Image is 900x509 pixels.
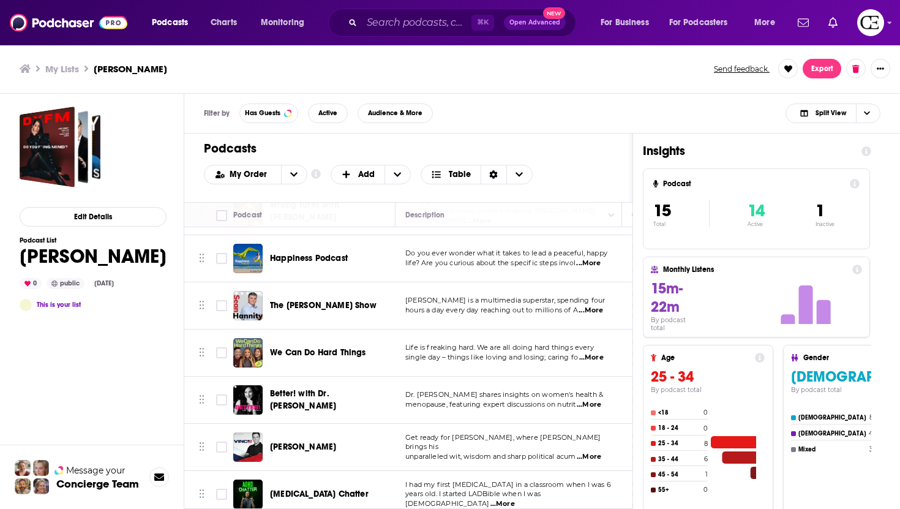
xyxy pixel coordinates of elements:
[20,244,167,268] h1: [PERSON_NAME]
[643,143,852,159] h1: Insights
[405,400,576,409] span: menopause, featuring expert discussions on nutrit
[421,165,533,184] button: Choose View
[823,12,842,33] a: Show notifications dropdown
[579,353,604,363] span: ...More
[632,442,666,452] a: Politics
[481,165,506,184] div: Sort Direction
[632,359,688,369] a: Relationships
[658,486,701,494] h4: 55+
[233,338,263,368] img: We Can Do Hard Things
[661,353,750,362] h4: Age
[233,480,263,509] img: ADHD Chatter
[604,208,619,223] button: Column Actions
[143,13,204,32] button: open menu
[311,168,321,180] a: Show additional information
[543,7,565,19] span: New
[33,460,49,476] img: Jules Profile
[658,424,701,432] h4: 18 - 24
[270,347,366,358] span: We Can Do Hard Things
[471,15,494,31] span: ⌘ K
[270,442,336,452] span: [PERSON_NAME]
[658,456,702,463] h4: 35 - 44
[20,107,100,187] span: Logan
[245,110,280,116] span: Has Guests
[340,9,588,37] div: Search podcasts, credits, & more...
[704,455,708,463] h4: 6
[270,441,336,453] a: [PERSON_NAME]
[233,208,262,222] div: Podcast
[216,442,227,453] span: Toggle select row
[45,63,79,75] a: My Lists
[252,13,320,32] button: open menu
[577,452,601,462] span: ...More
[632,478,665,488] a: Health
[658,440,702,447] h4: 25 - 34
[658,409,701,417] h4: <18
[233,385,263,415] img: Better! with Dr. Stephanie
[10,11,127,34] img: Podchaser - Follow, Share and Rate Podcasts
[405,480,611,489] span: I had my first [MEDICAL_DATA] in a classroom when I was 6
[632,384,665,394] a: Health
[653,221,709,227] p: Total
[449,170,471,179] span: Table
[405,390,603,399] span: Dr. [PERSON_NAME] shares insights on women's health &
[504,15,566,30] button: Open AdvancedNew
[233,291,263,320] img: The Sean Hannity Show
[857,9,884,36] span: Logged in as cozyearthaudio
[816,200,825,221] span: 1
[198,391,206,409] button: Move
[663,179,845,188] h4: Podcast
[632,265,691,274] a: Mental Health
[703,409,708,417] h4: 0
[669,14,728,31] span: For Podcasters
[632,312,688,322] a: Conservative
[653,200,671,221] span: 15
[405,452,576,461] span: unparalleled wit, wisdom and sharp political acum
[803,59,841,78] button: Export
[362,13,471,32] input: Search podcasts, credits, & more...
[211,14,237,31] span: Charts
[20,278,42,289] div: 0
[216,300,227,311] span: Toggle select row
[576,258,601,268] span: ...More
[270,489,369,499] span: [MEDICAL_DATA] Chatter
[20,236,167,244] h3: Podcast List
[89,279,119,288] div: [DATE]
[869,429,873,437] h4: 4
[632,431,660,441] a: News
[198,296,206,315] button: Move
[216,347,227,358] span: Toggle select row
[651,279,683,316] span: 15m-22m
[198,249,206,268] button: Move
[405,258,576,267] span: life? Are you curious about the specific steps invol
[233,432,263,462] img: VINCE
[577,400,601,410] span: ...More
[203,13,244,32] a: Charts
[748,200,765,221] span: 14
[703,424,708,432] h4: 0
[405,489,541,508] span: years old. I started LADBible when I was [DEMOGRAPHIC_DATA]
[632,243,665,252] a: Health
[204,141,603,156] h1: Podcasts
[632,406,705,416] a: Alternative Health
[601,14,649,31] span: For Business
[632,290,660,300] a: News
[405,353,578,361] span: single day – things like loving and losing; caring fo
[703,486,708,494] h4: 0
[20,207,167,227] button: Edit Details
[204,165,307,184] h2: Choose List sort
[33,478,49,494] img: Barbara Profile
[754,14,775,31] span: More
[204,170,281,179] button: open menu
[632,301,666,311] a: Politics
[798,430,866,437] h4: [DEMOGRAPHIC_DATA]
[47,278,84,289] div: public
[405,306,578,314] span: hours a day every day reaching out to millions of A
[651,386,765,394] h4: By podcast total
[798,446,867,453] h4: Mixed
[216,489,227,500] span: Toggle select row
[368,110,422,116] span: Audience & More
